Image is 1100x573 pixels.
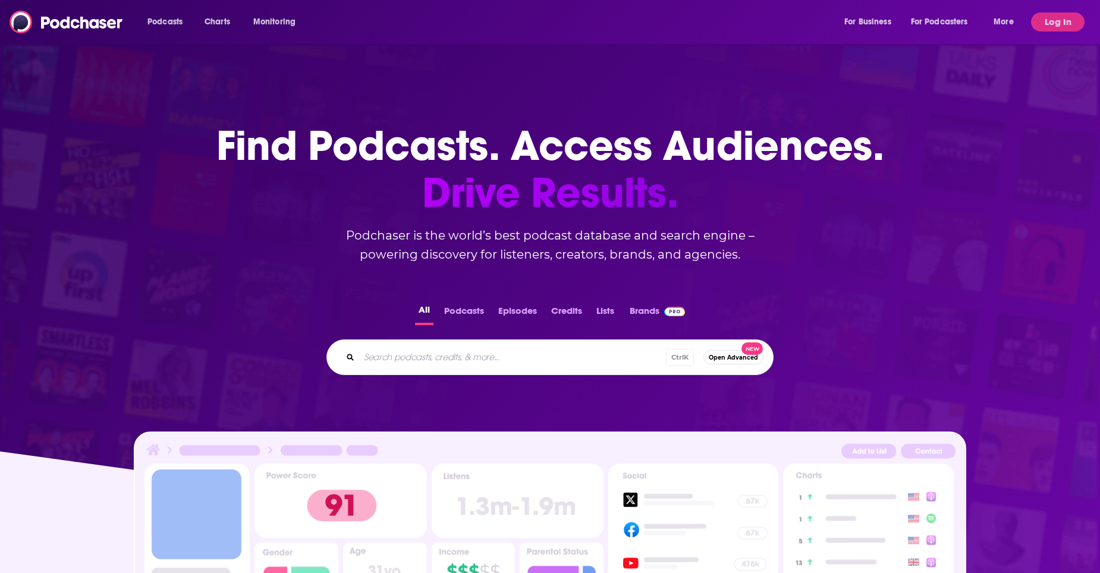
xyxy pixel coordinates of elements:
[903,12,985,32] button: open menu
[703,350,763,364] button: Open AdvancedNew
[139,12,198,32] button: open menu
[548,302,586,325] button: Credits
[216,169,884,216] span: Drive Results.
[205,14,230,30] span: Charts
[254,464,426,538] img: Podcast Insights Power score
[709,354,758,361] span: Open Advanced
[432,464,604,538] img: Podcast Insights Listens
[312,226,788,264] h2: Podchaser is the world’s best podcast database and search engine – powering discovery for listene...
[216,122,884,216] h1: Find Podcasts. Access Audiences.
[10,11,124,33] img: Podchaser - Follow, Share and Rate Podcasts
[359,348,666,367] input: Search podcasts, credits, & more...
[911,14,968,30] span: For Podcasters
[985,12,1029,32] button: open menu
[1031,12,1085,32] button: Log In
[415,302,433,325] button: All
[147,14,183,30] span: Podcasts
[666,349,694,366] span: Ctrl K
[146,359,954,453] span: podcast sponsors and advertiser tracking
[326,339,774,375] div: Search podcasts, credits, & more...
[664,307,685,316] img: Podchaser Pro
[253,14,296,30] span: Monitoring
[593,302,618,325] button: Lists
[836,12,906,32] button: open menu
[994,14,1014,30] span: More
[741,342,763,355] span: New
[197,12,237,32] a: Charts
[245,12,311,32] button: open menu
[844,14,891,30] span: For Business
[495,302,540,325] button: Episodes
[630,302,685,325] a: BrandsPodchaser Pro
[144,442,956,463] img: Podcast Insights Header
[441,302,488,325] button: Podcasts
